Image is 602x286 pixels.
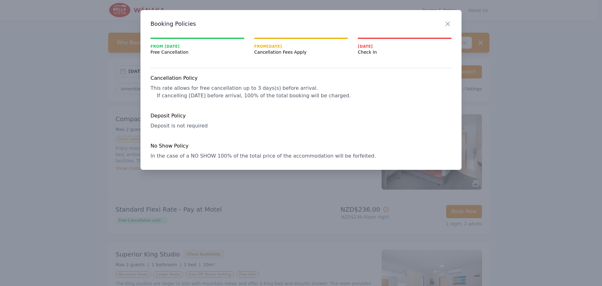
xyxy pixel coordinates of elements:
[254,49,348,55] span: Cancellation Fees Apply
[150,44,244,49] span: From [DATE]
[150,85,351,99] span: This rate allows for free cancellation up to 3 days(s) before arrival. If cancelling [DATE] befor...
[150,123,208,129] span: Deposit is not required
[150,49,244,55] span: Free Cancellation
[150,112,451,120] h4: Deposit Policy
[254,44,348,49] span: From [DATE]
[150,142,451,150] h4: No Show Policy
[358,44,451,49] span: [DATE]
[150,20,451,28] h3: Booking Policies
[358,49,451,55] span: Check In
[150,38,451,55] nav: Progress mt-20
[150,74,451,82] h4: Cancellation Policy
[150,153,376,159] span: In the case of a NO SHOW 100% of the total price of the accommodation will be forfeited.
